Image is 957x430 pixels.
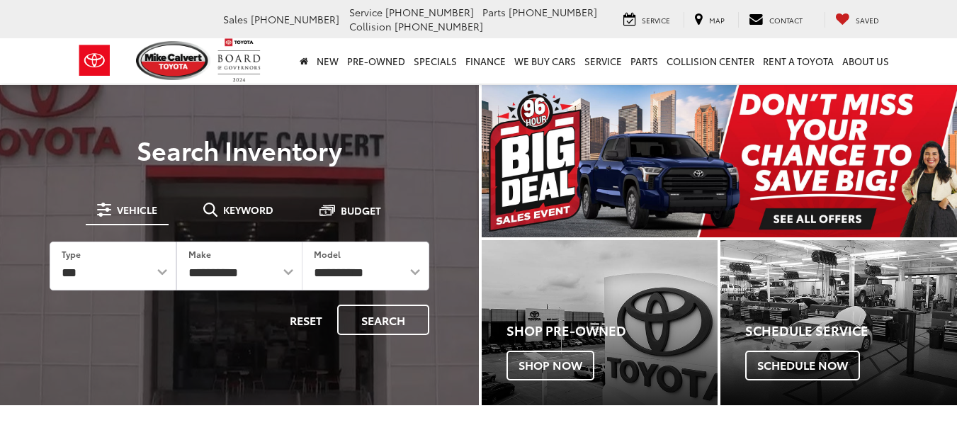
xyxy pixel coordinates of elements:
[343,38,409,84] a: Pre-Owned
[251,12,339,26] span: [PHONE_NUMBER]
[223,12,248,26] span: Sales
[409,38,461,84] a: Specials
[825,12,890,28] a: My Saved Vehicles
[482,5,506,19] span: Parts
[30,135,449,164] h3: Search Inventory
[759,38,838,84] a: Rent a Toyota
[349,19,392,33] span: Collision
[709,15,725,26] span: Map
[482,240,718,406] a: Shop Pre-Owned Shop Now
[626,38,662,84] a: Parts
[337,305,429,335] button: Search
[613,12,681,28] a: Service
[482,240,718,406] div: Toyota
[461,38,510,84] a: Finance
[720,240,957,406] div: Toyota
[642,15,670,26] span: Service
[720,240,957,406] a: Schedule Service Schedule Now
[188,248,211,260] label: Make
[223,205,273,215] span: Keyword
[395,19,483,33] span: [PHONE_NUMBER]
[856,15,879,26] span: Saved
[738,12,813,28] a: Contact
[62,248,81,260] label: Type
[506,351,594,380] span: Shop Now
[312,38,343,84] a: New
[580,38,626,84] a: Service
[349,5,383,19] span: Service
[769,15,803,26] span: Contact
[509,5,597,19] span: [PHONE_NUMBER]
[838,38,893,84] a: About Us
[68,38,121,84] img: Toyota
[506,324,718,338] h4: Shop Pre-Owned
[278,305,334,335] button: Reset
[341,205,381,215] span: Budget
[314,248,341,260] label: Model
[295,38,312,84] a: Home
[385,5,474,19] span: [PHONE_NUMBER]
[684,12,735,28] a: Map
[510,38,580,84] a: WE BUY CARS
[117,205,157,215] span: Vehicle
[662,38,759,84] a: Collision Center
[745,351,860,380] span: Schedule Now
[745,324,957,338] h4: Schedule Service
[136,41,211,80] img: Mike Calvert Toyota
